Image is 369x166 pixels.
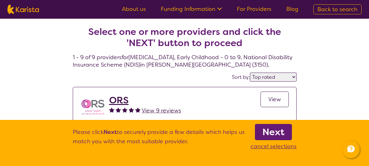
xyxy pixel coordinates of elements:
a: View [261,92,289,107]
img: nspbnteb0roocrxnmwip.png [81,95,105,120]
span: View 9 reviews [142,107,181,114]
a: For Providers [237,5,271,13]
p: Please click to securely provide a few details which helps us match you with the most suitable pr... [73,127,245,151]
p: ORS have been providing Allied Health Services that work for over 30 years across [GEOGRAPHIC_DATA]! [81,120,289,138]
b: Next [104,128,117,136]
img: fullstar [135,107,141,112]
span: View [268,96,281,103]
a: Back to search [313,4,362,14]
h4: 1 - 9 of 9 providers for [MEDICAL_DATA] , Early Childhood - 0 to 9 , National Disability Insuranc... [73,11,297,69]
h2: Select one or more providers and click the 'NEXT' button to proceed [80,26,289,49]
a: About us [122,5,146,13]
a: Blog [286,5,298,13]
img: fullstar [129,107,134,112]
a: ORS [109,95,181,106]
label: Sort by: [232,74,250,80]
img: Karista logo [7,5,39,14]
a: Funding Information [161,5,222,13]
a: Next [255,124,292,140]
button: Channel Menu [342,141,360,158]
b: Next [262,126,284,138]
p: cancel selections [251,142,297,151]
img: fullstar [109,107,114,112]
img: fullstar [116,107,121,112]
span: Back to search [317,6,357,13]
img: fullstar [122,107,127,112]
a: View 9 reviews [142,106,181,115]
